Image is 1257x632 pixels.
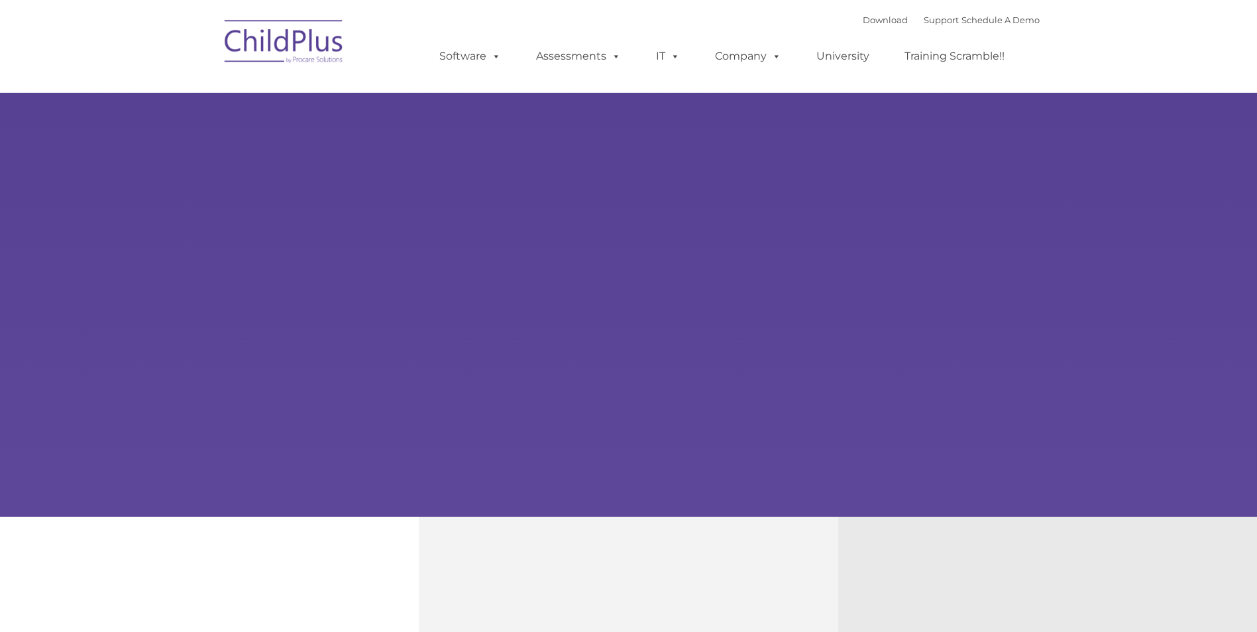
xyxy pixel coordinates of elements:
a: Training Scramble!! [891,43,1018,70]
a: Assessments [523,43,634,70]
font: | [863,15,1040,25]
a: University [803,43,883,70]
a: Schedule A Demo [961,15,1040,25]
a: Support [924,15,959,25]
a: Software [426,43,514,70]
a: Company [702,43,794,70]
a: IT [643,43,693,70]
img: ChildPlus by Procare Solutions [218,11,351,77]
a: Download [863,15,908,25]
